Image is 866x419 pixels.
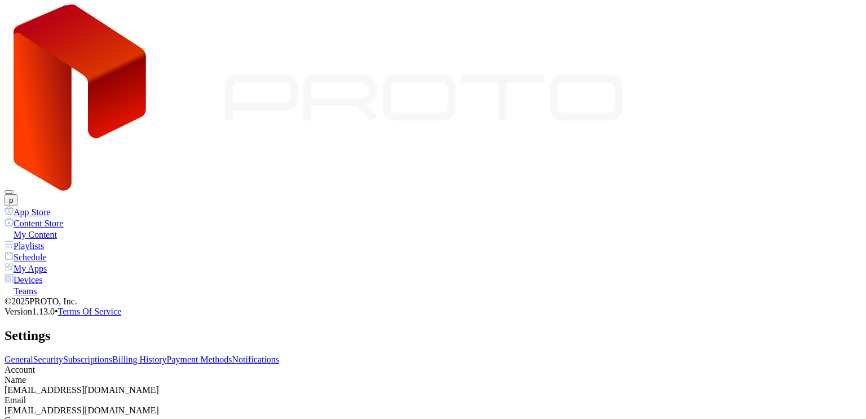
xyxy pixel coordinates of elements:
[112,355,166,364] a: Billing History
[5,251,861,263] a: Schedule
[5,385,861,395] div: [EMAIL_ADDRESS][DOMAIN_NAME]
[5,274,861,285] a: Devices
[5,285,861,296] a: Teams
[5,217,861,229] a: Content Store
[58,307,122,316] a: Terms Of Service
[5,263,861,274] a: My Apps
[5,375,861,385] div: Name
[5,395,861,405] div: Email
[5,365,861,375] div: Account
[5,206,861,217] a: App Store
[5,307,58,316] span: Version 1.13.0 •
[232,355,280,364] a: Notifications
[167,355,232,364] a: Payment Methods
[63,355,112,364] a: Subscriptions
[5,405,861,416] div: [EMAIL_ADDRESS][DOMAIN_NAME]
[5,229,861,240] a: My Content
[5,328,861,343] h2: Settings
[5,194,17,206] button: p
[5,355,33,364] a: General
[5,296,861,307] div: © 2025 PROTO, Inc.
[5,240,861,251] a: Playlists
[33,355,63,364] a: Security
